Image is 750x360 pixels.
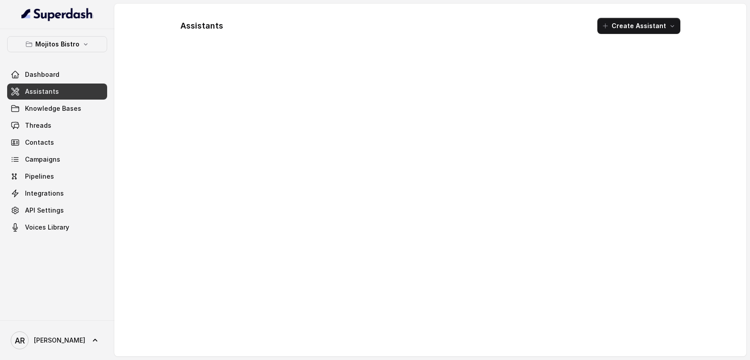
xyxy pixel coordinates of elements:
[34,336,85,345] span: [PERSON_NAME]
[7,67,107,83] a: Dashboard
[7,100,107,117] a: Knowledge Bases
[25,172,54,181] span: Pipelines
[7,134,107,151] a: Contacts
[35,39,79,50] p: Mojitos Bistro
[180,19,223,33] h1: Assistants
[25,206,64,215] span: API Settings
[25,155,60,164] span: Campaigns
[25,87,59,96] span: Assistants
[7,36,107,52] button: Mojitos Bistro
[7,328,107,353] a: [PERSON_NAME]
[25,70,59,79] span: Dashboard
[7,219,107,235] a: Voices Library
[597,18,680,34] button: Create Assistant
[25,138,54,147] span: Contacts
[7,168,107,184] a: Pipelines
[7,185,107,201] a: Integrations
[21,7,93,21] img: light.svg
[25,121,51,130] span: Threads
[7,117,107,134] a: Threads
[25,223,69,232] span: Voices Library
[7,151,107,167] a: Campaigns
[25,189,64,198] span: Integrations
[25,104,81,113] span: Knowledge Bases
[15,336,25,345] text: AR
[7,202,107,218] a: API Settings
[7,84,107,100] a: Assistants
